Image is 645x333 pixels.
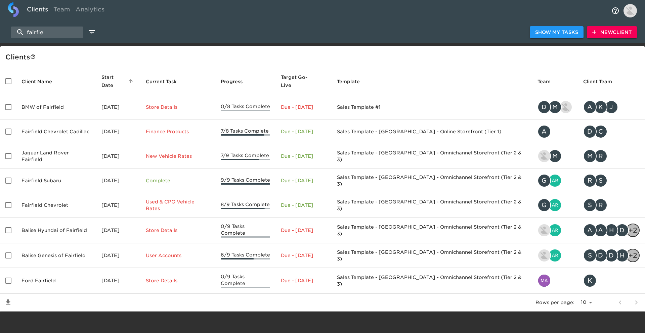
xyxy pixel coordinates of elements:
span: Current Task [146,78,185,86]
div: G [537,198,551,212]
img: kevin.lo@roadster.com [560,101,572,113]
div: D [537,100,551,114]
img: ari.frost@roadster.com [549,199,561,211]
p: Store Details [146,104,210,110]
div: S [583,198,597,212]
div: A [583,224,597,237]
p: Due - [DATE] [281,104,326,110]
button: Show My Tasks [530,26,584,39]
div: R [583,174,597,187]
a: Team [51,2,73,19]
img: ari.frost@roadster.com [549,224,561,236]
p: Due - [DATE] [281,128,326,135]
td: [DATE] [96,268,141,294]
td: [DATE] [96,193,141,218]
div: K [583,274,597,287]
div: A [583,100,597,114]
p: Due - [DATE] [281,177,326,184]
td: BMW of Fairfield [16,95,96,120]
div: D [583,125,597,138]
div: J [605,100,618,114]
p: Due - [DATE] [281,252,326,259]
p: Store Details [146,227,210,234]
div: M [548,149,562,163]
button: notifications [607,3,623,19]
td: Sales Template - [GEOGRAPHIC_DATA] - Omnichannel Storefront (Tier 2 & 3) [332,218,532,243]
img: ari.frost@roadster.com [549,175,561,187]
span: Calculated based on the start date and the duration of all Tasks contained in this Hub. [281,73,317,89]
div: M [583,149,597,163]
td: Sales Template - [GEOGRAPHIC_DATA] - Omnichannel Storefront (Tier 2 & 3) [332,268,532,294]
td: Ford Fairfield [16,268,96,294]
span: Team [537,78,559,86]
td: [DATE] [96,169,141,193]
p: Due - [DATE] [281,202,326,208]
td: Sales Template - [GEOGRAPHIC_DATA] - Omnichannel Storefront (Tier 2 & 3) [332,169,532,193]
div: manpreet.singh@roadster.com, rsingh@jlrfairfield.com [583,149,640,163]
div: geoffrey.ruppert@roadster.com, ari.frost@roadster.com [537,198,572,212]
td: 9/9 Tasks Complete [215,169,276,193]
td: [DATE] [96,120,141,144]
img: Profile [623,4,637,17]
p: Due - [DATE] [281,153,326,159]
img: logo [8,2,19,17]
td: Jaguar Land Rover Fairfield [16,144,96,169]
td: 8/9 Tasks Complete [215,193,276,218]
img: patrick.adamson@roadster.com [538,224,550,236]
button: edit [86,27,97,38]
span: Template [337,78,369,86]
div: dspotts@fairfieldautogroup.com, cori.davis@cdk.com [583,125,640,138]
select: rows per page [577,297,595,307]
div: D [594,249,607,262]
p: Complete [146,177,210,184]
p: Finance Products [146,128,210,135]
td: Sales Template #1 [332,95,532,120]
td: Fairfield Subaru [16,169,96,193]
p: Due - [DATE] [281,227,326,234]
td: Fairfield Chevrolet Cadillac [16,120,96,144]
div: H [615,249,629,262]
div: abalise@baliseauto.com, agach@baliseauto.com, htorrone@baliseauto.com, dcuesta@baliseauto.com, tb... [583,224,640,237]
a: Analytics [73,2,107,19]
p: Store Details [146,277,210,284]
td: 0/9 Tasks Complete [215,218,276,243]
p: Used & CPO Vehicle Rates [146,198,210,212]
td: 0/9 Tasks Complete [215,268,276,294]
button: NewClient [587,26,637,39]
div: K [594,100,607,114]
span: Start Date [101,73,135,89]
div: S [583,249,597,262]
div: S [594,174,607,187]
div: katie@simmsautogroup.com [583,274,640,287]
div: M [548,100,562,114]
td: [DATE] [96,144,141,169]
td: 6/9 Tasks Complete [215,243,276,268]
div: geoffrey.ruppert@roadster.com, ari.frost@roadster.com [537,174,572,187]
span: New Client [592,28,632,37]
div: C [594,125,607,138]
div: + 2 [626,224,640,237]
div: patrick.adamson@roadster.com, ari.frost@roadster.com [537,224,572,237]
a: Clients [24,2,51,19]
td: Sales Template - [GEOGRAPHIC_DATA] - Omnichannel Storefront (Tier 2 & 3) [332,193,532,218]
p: Due - [DATE] [281,277,326,284]
div: D [605,249,618,262]
svg: This is a list of all of your clients and clients shared with you [30,54,36,59]
div: D [615,224,629,237]
div: sech@fairfieldsubaru.com, red@fairfieldchevrolet.net [583,198,640,212]
img: patrick.adamson@roadster.com [538,249,550,261]
td: [DATE] [96,95,141,120]
p: New Vehicle Rates [146,153,210,159]
span: Target Go-Live [281,73,326,89]
div: anthony.ianucilli@schomp.com, kevin.mand@schomp.com, james.kurtenbach@schomp.com [583,100,640,114]
div: madison.craig@roadster.com [537,274,572,287]
span: Show My Tasks [535,28,578,37]
td: Sales Template - [GEOGRAPHIC_DATA] - Online Storefront (Tier 1) [332,120,532,144]
p: User Accounts [146,252,210,259]
span: Client Name [21,78,61,86]
div: patrick.adamson@roadster.com, ari.frost@roadster.com [537,249,572,262]
div: spechkis@genesisoffairfieldct.com, dcuesta@baliseauto.com, dgoodrich@baliseauto.com, htorrone@bal... [583,249,640,262]
div: R [594,149,607,163]
div: danny@roadster.com, mark.wallace@roadster.com, kevin.lo@roadster.com [537,100,572,114]
td: 0/8 Tasks Complete [215,95,276,120]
